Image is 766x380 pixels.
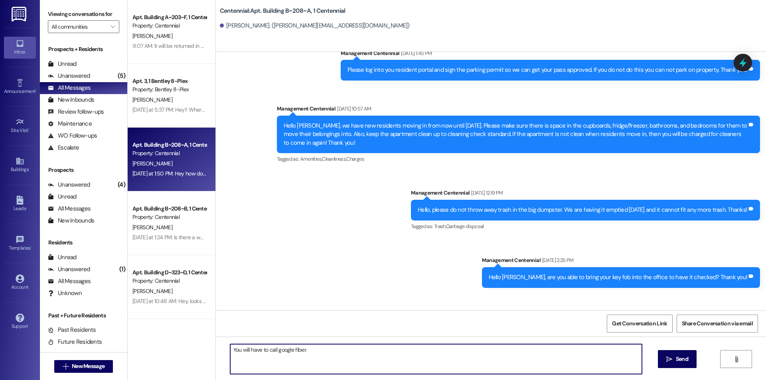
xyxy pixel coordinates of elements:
div: Unknown [48,289,82,297]
a: Inbox [4,37,36,58]
button: Get Conversation Link [607,315,672,333]
textarea: You will have to call google fiber. [230,344,642,374]
button: Share Conversation via email [677,315,758,333]
span: Send [676,355,688,363]
a: Account [4,272,36,293]
span: Get Conversation Link [612,319,667,328]
div: 9:07 AM: It will be returned in a check. [132,42,220,49]
div: Management Centennial [482,256,760,267]
i:  [63,363,69,370]
div: Hello [PERSON_NAME], are you able to bring your key fob into the office to have it checked? Thank... [489,273,748,282]
div: Property: Centennial [132,213,206,221]
div: Future Residents [48,338,102,346]
img: ResiDesk Logo [12,7,28,22]
div: Management Centennial [277,104,760,116]
div: (4) [116,179,127,191]
div: Property: Centennial [132,22,206,30]
a: Templates • [4,233,36,254]
span: [PERSON_NAME] [132,287,172,295]
div: [DATE] 12:19 PM [469,189,503,197]
span: [PERSON_NAME] [132,160,172,167]
i:  [666,356,672,362]
div: Prospects + Residents [40,45,127,53]
div: Management Centennial [411,189,760,200]
div: Unread [48,193,77,201]
span: Charges [346,156,364,162]
button: Send [658,350,697,368]
a: Buildings [4,154,36,176]
div: [DATE] 2:25 PM [540,256,574,264]
button: New Message [54,360,113,373]
div: Hello [PERSON_NAME], we have new residents moving in from now until [DATE]. Please make sure ther... [284,122,747,147]
span: [PERSON_NAME] [132,32,172,39]
i:  [111,24,115,30]
b: Centennial: Apt. Building B~208~A, 1 Centennial [220,7,345,15]
div: Property: Centennial [132,149,206,158]
div: Hello, please do not throw away trash in the big dumpster. We are having it emptied [DATE] and it... [418,206,747,214]
div: [DATE] at 5:37 PM: Hey!! Where would our lease be to renew? [132,106,274,113]
div: [DATE] 10:57 AM [335,104,371,113]
span: Share Conversation via email [682,319,753,328]
div: WO Follow-ups [48,132,97,140]
div: [DATE] at 10:48 AM: Hey, looks like someone broke into my car and stole some valuables. Do you gu... [132,297,468,305]
div: Apt. Building A~203~F, 1 Centennial [132,13,206,22]
a: Support [4,311,36,333]
div: Property: Bentley 8-Plex [132,85,206,94]
div: New Inbounds [48,217,94,225]
div: Tagged as: [411,221,760,232]
div: All Messages [48,277,91,285]
a: Leads [4,193,36,215]
div: [PERSON_NAME]. ([PERSON_NAME][EMAIL_ADDRESS][DOMAIN_NAME]) [220,22,410,30]
span: New Message [72,362,105,370]
span: [PERSON_NAME] [132,224,172,231]
span: Trash , [434,223,446,230]
div: All Messages [48,205,91,213]
div: Prospects [40,166,127,174]
div: Escalate [48,144,79,152]
span: [PERSON_NAME] [132,96,172,103]
span: • [36,87,37,93]
div: Please log into you resident portal and sign the parking permit so we can get your pass approved.... [347,66,747,74]
span: • [31,244,32,250]
span: Garbage disposal [446,223,484,230]
div: Unanswered [48,265,90,274]
span: • [29,126,30,132]
div: [DATE] at 1:24 PM: Is there a way that I can turn on auto payment for rent again? It seems like i... [132,234,397,241]
div: Management Centennial [341,49,760,60]
div: [DATE] at 1:50 PM: Hey how do I get the WiFi in my apartment working again? (208) [132,170,324,177]
span: Amenities , [300,156,322,162]
input: All communities [51,20,107,33]
div: All Messages [48,84,91,92]
div: Apt. Building D~323~D, 1 Centennial [132,268,206,277]
div: Unanswered [48,72,90,80]
div: Tagged as: [277,153,760,165]
div: Apt. Building B~208~B, 1 Centennial [132,205,206,213]
label: Viewing conversations for [48,8,119,20]
div: (5) [116,70,127,82]
div: Apt. 3, 1 Bentley 8-Plex [132,77,206,85]
div: (1) [117,263,127,276]
span: Cleanliness , [322,156,346,162]
div: Review follow-ups [48,108,104,116]
div: Unanswered [48,181,90,189]
a: Site Visit • [4,115,36,137]
div: Apt. Building B~208~A, 1 Centennial [132,141,206,149]
div: Past + Future Residents [40,311,127,320]
div: [DATE] 1:45 PM [399,49,432,57]
div: Unread [48,60,77,68]
div: Past Residents [48,326,96,334]
div: Maintenance [48,120,92,128]
i:  [733,356,739,362]
div: Unread [48,253,77,262]
div: Property: Centennial [132,277,206,285]
div: New Inbounds [48,96,94,104]
div: Residents [40,238,127,247]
